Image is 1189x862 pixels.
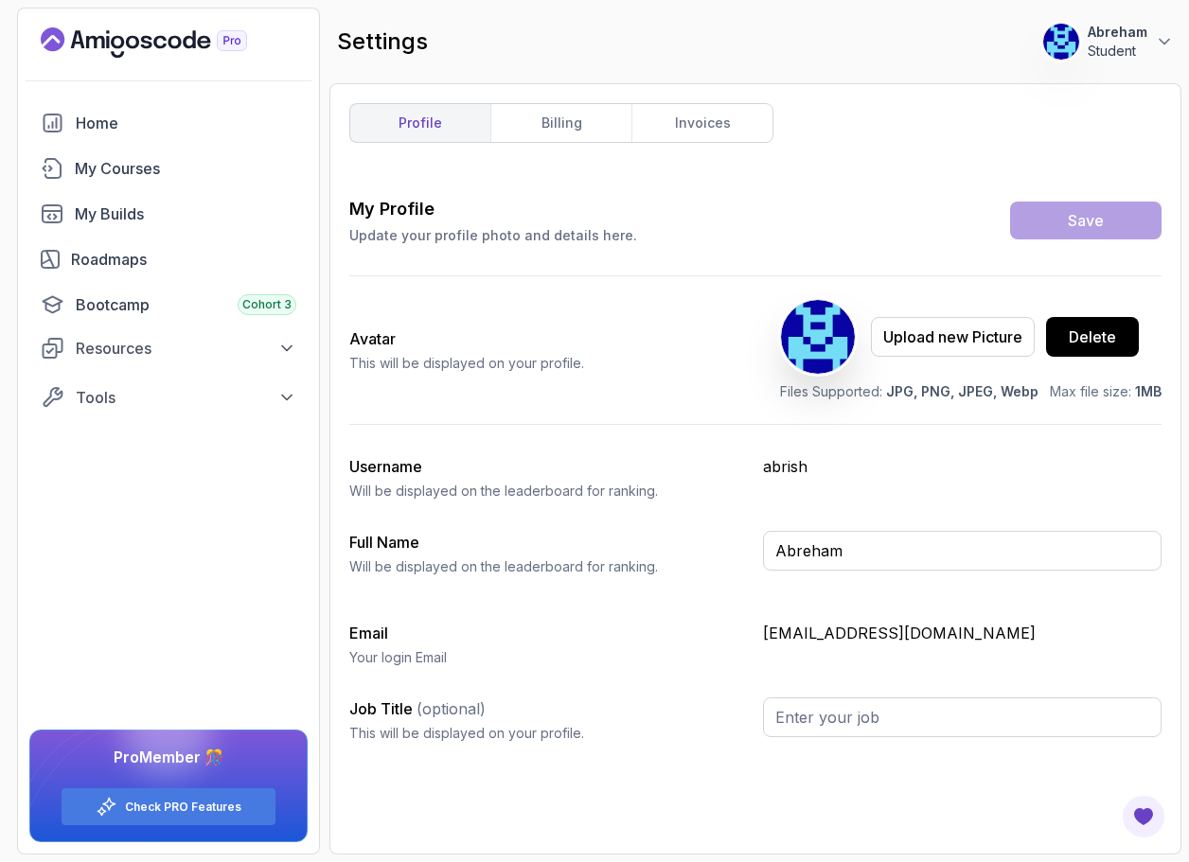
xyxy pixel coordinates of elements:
p: [EMAIL_ADDRESS][DOMAIN_NAME] [763,622,1162,644]
p: abrish [763,455,1162,478]
a: Check PRO Features [125,800,241,815]
div: My Builds [75,202,296,225]
div: Bootcamp [76,293,296,316]
button: Check PRO Features [61,787,276,826]
div: Save [1068,209,1104,232]
label: Username [349,457,422,476]
img: user profile image [781,300,855,374]
span: Cohort 3 [242,297,292,312]
a: home [29,104,308,142]
h2: settings [337,26,428,57]
div: Resources [76,337,296,360]
span: (optional) [417,699,486,718]
div: Roadmaps [71,248,296,271]
a: invoices [631,104,772,142]
p: This will be displayed on your profile. [349,354,584,373]
p: This will be displayed on your profile. [349,724,748,743]
label: Full Name [349,533,419,552]
button: Save [1010,202,1162,239]
span: JPG, PNG, JPEG, Webp [886,383,1038,399]
button: Open Feedback Button [1121,794,1166,839]
img: user profile image [1043,24,1079,60]
button: Tools [29,380,308,414]
a: profile [350,104,490,142]
h3: My Profile [349,196,637,222]
h2: Avatar [349,327,584,350]
p: Files Supported: Max file size: [780,382,1162,401]
label: Job Title [349,699,486,718]
a: bootcamp [29,286,308,324]
button: user profile imageAbrehamStudent [1042,23,1174,61]
p: Update your profile photo and details here. [349,226,637,245]
div: Delete [1069,325,1116,348]
button: Upload new Picture [871,317,1035,357]
input: Enter your job [763,697,1162,737]
p: Student [1088,42,1147,61]
button: Delete [1046,317,1139,357]
a: roadmaps [29,240,308,278]
button: Resources [29,331,308,365]
span: 1MB [1135,383,1162,399]
a: Landing page [41,27,291,58]
p: Will be displayed on the leaderboard for ranking. [349,482,748,501]
a: billing [490,104,631,142]
a: builds [29,195,308,233]
h3: Email [349,622,748,644]
p: Abreham [1088,23,1147,42]
a: courses [29,150,308,187]
div: Home [76,112,296,134]
div: My Courses [75,157,296,180]
div: Tools [76,386,296,409]
p: Your login Email [349,648,748,667]
input: Enter your full name [763,531,1162,571]
div: Upload new Picture [883,325,1022,348]
p: Will be displayed on the leaderboard for ranking. [349,557,748,576]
